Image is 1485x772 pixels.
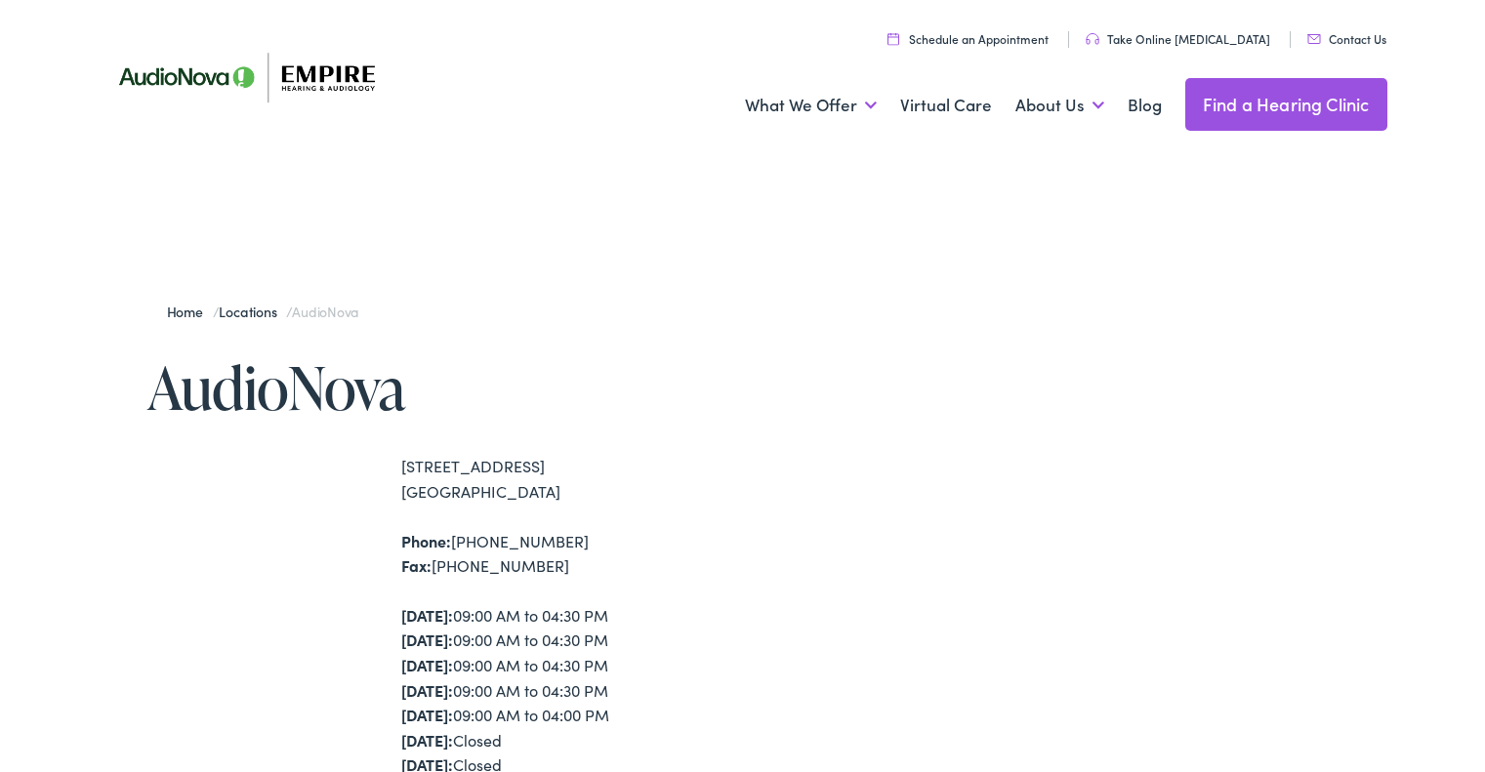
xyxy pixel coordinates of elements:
[147,355,743,420] h1: AudioNova
[1307,34,1321,44] img: utility icon
[900,69,992,142] a: Virtual Care
[1015,69,1104,142] a: About Us
[1307,30,1386,47] a: Contact Us
[887,30,1049,47] a: Schedule an Appointment
[401,529,743,579] div: [PHONE_NUMBER] [PHONE_NUMBER]
[401,530,451,551] strong: Phone:
[219,302,286,321] a: Locations
[401,729,453,751] strong: [DATE]:
[401,679,453,701] strong: [DATE]:
[745,69,877,142] a: What We Offer
[401,629,453,650] strong: [DATE]:
[401,704,453,725] strong: [DATE]:
[1086,30,1270,47] a: Take Online [MEDICAL_DATA]
[401,554,432,576] strong: Fax:
[1185,78,1387,131] a: Find a Hearing Clinic
[887,32,899,45] img: utility icon
[401,654,453,675] strong: [DATE]:
[401,604,453,626] strong: [DATE]:
[1086,33,1099,45] img: utility icon
[167,302,213,321] a: Home
[292,302,358,321] span: AudioNova
[401,454,743,504] div: [STREET_ADDRESS] [GEOGRAPHIC_DATA]
[167,302,359,321] span: / /
[1128,69,1162,142] a: Blog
